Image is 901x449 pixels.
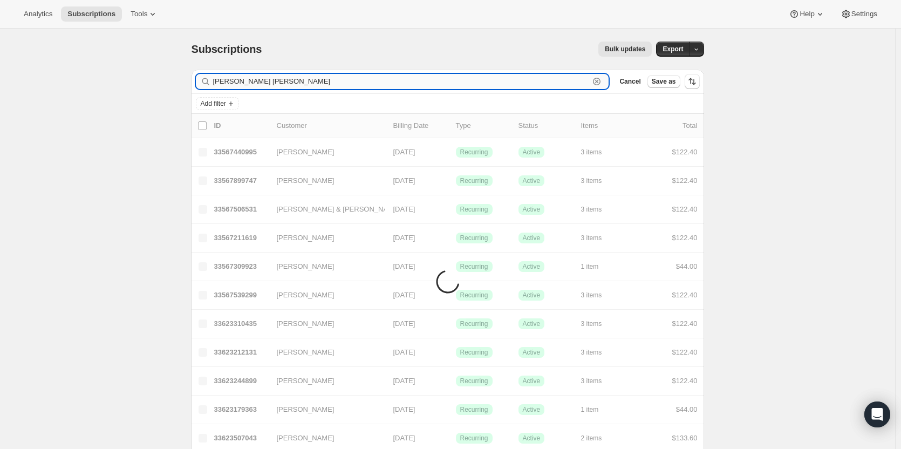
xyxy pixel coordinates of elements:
span: Export [663,45,683,53]
span: Save as [652,77,676,86]
button: Clear [591,76,602,87]
button: Help [782,6,831,22]
button: Add filter [196,97,239,110]
span: Cancel [619,77,640,86]
button: Sort the results [685,74,700,89]
button: Bulk updates [598,42,652,57]
button: Tools [124,6,165,22]
button: Save as [647,75,680,88]
button: Cancel [615,75,645,88]
button: Settings [834,6,884,22]
span: Tools [131,10,147,18]
span: Help [800,10,814,18]
input: Filter subscribers [213,74,590,89]
button: Analytics [17,6,59,22]
div: Open Intercom Messenger [864,402,890,427]
span: Subscriptions [192,43,262,55]
span: Subscriptions [67,10,115,18]
span: Analytics [24,10,52,18]
button: Subscriptions [61,6,122,22]
span: Bulk updates [605,45,645,53]
span: Add filter [201,99,226,108]
button: Export [656,42,690,57]
span: Settings [851,10,877,18]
